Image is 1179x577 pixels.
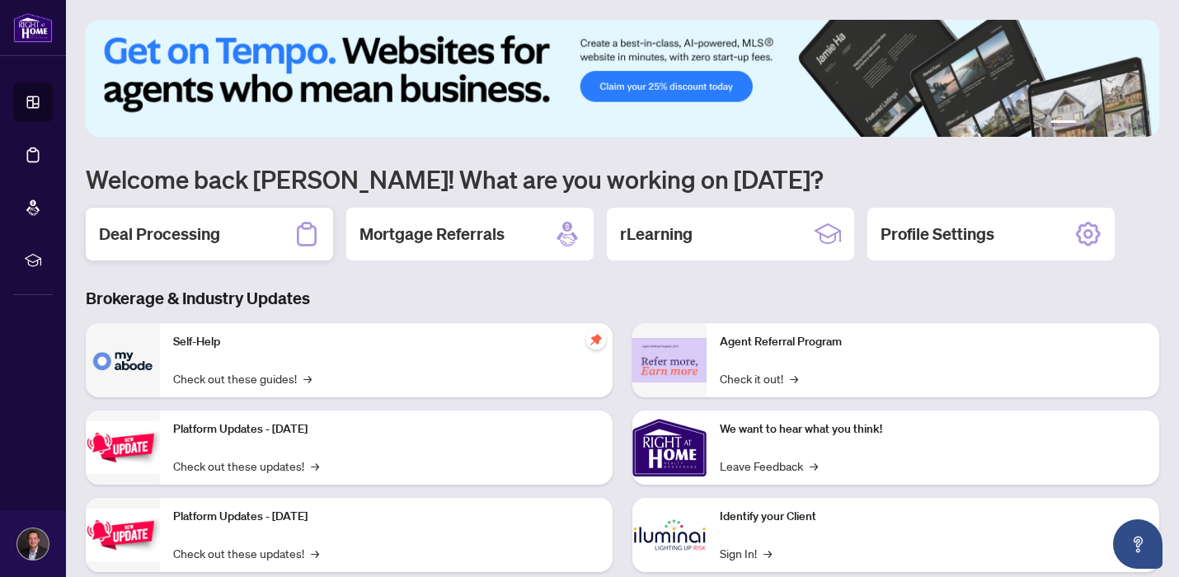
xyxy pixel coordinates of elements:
p: Identify your Client [720,508,1146,526]
a: Check out these updates!→ [173,457,319,475]
img: Identify your Client [632,498,707,572]
h2: Mortgage Referrals [359,223,505,246]
button: 3 [1097,120,1103,127]
img: Self-Help [86,323,160,397]
img: Agent Referral Program [632,338,707,383]
img: We want to hear what you think! [632,410,707,485]
button: 6 [1136,120,1143,127]
img: logo [13,12,53,43]
img: Profile Icon [17,528,49,560]
p: Platform Updates - [DATE] [173,420,599,439]
img: Platform Updates - July 21, 2025 [86,421,160,473]
button: 5 [1123,120,1130,127]
a: Leave Feedback→ [720,457,818,475]
p: We want to hear what you think! [720,420,1146,439]
p: Platform Updates - [DATE] [173,508,599,526]
button: 2 [1083,120,1090,127]
a: Check it out!→ [720,369,798,387]
p: Agent Referral Program [720,333,1146,351]
span: → [303,369,312,387]
h3: Brokerage & Industry Updates [86,287,1159,310]
a: Sign In!→ [720,544,772,562]
a: Check out these updates!→ [173,544,319,562]
span: → [311,544,319,562]
img: Platform Updates - July 8, 2025 [86,509,160,561]
span: → [763,544,772,562]
span: pushpin [586,330,606,349]
span: → [810,457,818,475]
button: Open asap [1113,519,1163,569]
a: Check out these guides!→ [173,369,312,387]
h1: Welcome back [PERSON_NAME]! What are you working on [DATE]? [86,163,1159,195]
h2: Profile Settings [881,223,994,246]
img: Slide 0 [86,20,1159,137]
button: 1 [1050,120,1077,127]
h2: rLearning [620,223,693,246]
p: Self-Help [173,333,599,351]
span: → [790,369,798,387]
span: → [311,457,319,475]
button: 4 [1110,120,1116,127]
h2: Deal Processing [99,223,220,246]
